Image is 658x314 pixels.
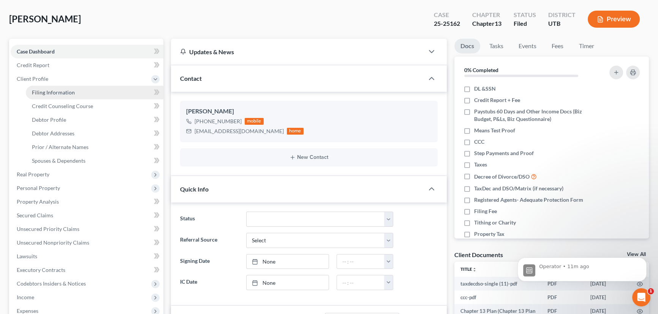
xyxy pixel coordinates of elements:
[11,236,163,250] a: Unsecured Nonpriority Claims
[17,226,79,232] span: Unsecured Priority Claims
[176,254,242,269] label: Signing Date
[474,207,497,215] span: Filing Fee
[17,48,55,55] span: Case Dashboard
[247,254,328,269] a: None
[11,195,163,209] a: Property Analysis
[195,127,284,135] div: [EMAIL_ADDRESS][DOMAIN_NAME]
[17,62,49,68] span: Credit Report
[26,99,163,113] a: Credit Counseling Course
[287,128,304,135] div: home
[434,11,460,19] div: Case
[514,19,536,28] div: Filed
[17,185,60,191] span: Personal Property
[474,96,520,104] span: Credit Report + Fee
[337,275,385,290] input: -- : --
[454,290,542,304] td: ccc-pdf
[17,171,49,177] span: Real Property
[434,19,460,28] div: 25-25162
[176,212,242,227] label: Status
[11,209,163,222] a: Secured Claims
[17,239,89,246] span: Unsecured Nonpriority Claims
[514,11,536,19] div: Status
[17,267,65,273] span: Executory Contracts
[454,277,542,290] td: taxdecdso-single (11)-pdf
[506,240,658,294] iframe: Intercom notifications message
[32,157,85,164] span: Spouses & Dependents
[176,275,242,290] label: IC Date
[474,85,496,93] span: DL &SSN
[11,222,163,236] a: Unsecured Priority Claims
[32,116,66,123] span: Debtor Profile
[195,118,242,124] span: [PHONE_NUMBER]
[472,11,501,19] div: Chapter
[176,233,242,248] label: Referral Source
[648,288,654,294] span: 1
[180,75,202,82] span: Contact
[17,280,86,287] span: Codebtors Insiders & Notices
[32,130,74,137] span: Debtor Addresses
[474,196,583,204] span: Registered Agents- Adequate Protection Form
[512,39,543,53] a: Events
[474,108,594,123] span: Paystubs 60 Days and Other Income Docs (Biz Budget, P&Ls, Biz Questionnaire)
[32,103,93,109] span: Credit Counseling Course
[17,294,34,300] span: Income
[454,39,480,53] a: Docs
[472,267,477,272] i: unfold_more
[546,39,570,53] a: Fees
[26,127,163,140] a: Debtor Addresses
[245,118,264,125] div: mobile
[472,19,501,28] div: Chapter
[474,219,516,226] span: Tithing or Charity
[474,173,530,181] span: Decree of Divorce/DSO
[17,212,53,218] span: Secured Claims
[11,45,163,58] a: Case Dashboard
[474,138,484,146] span: CCC
[11,263,163,277] a: Executory Contracts
[584,290,631,304] td: [DATE]
[180,185,209,193] span: Quick Info
[17,198,59,205] span: Property Analysis
[9,13,81,24] span: [PERSON_NAME]
[26,113,163,127] a: Debtor Profile
[573,39,600,53] a: Timer
[474,230,505,238] span: Property Tax
[180,48,415,56] div: Updates & News
[474,185,563,192] span: TaxDec and DSO/Matrix (if necessary)
[483,39,509,53] a: Tasks
[32,89,75,96] span: Filing Information
[632,288,650,306] iframe: Intercom live chat
[26,140,163,154] a: Prior / Alternate Names
[474,127,515,134] span: Means Test Proof
[548,11,576,19] div: District
[588,11,640,28] button: Preview
[186,154,432,160] button: New Contact
[460,266,477,272] a: Titleunfold_more
[26,86,163,99] a: Filing Information
[495,20,501,27] span: 13
[464,67,498,73] strong: 0% Completed
[17,308,38,314] span: Expenses
[474,161,487,168] span: Taxes
[454,251,503,259] div: Client Documents
[32,144,89,150] span: Prior / Alternate Names
[11,58,163,72] a: Credit Report
[17,75,48,82] span: Client Profile
[247,275,328,290] a: None
[17,253,37,259] span: Lawsuits
[11,250,163,263] a: Lawsuits
[541,290,584,304] td: PDF
[186,107,432,116] div: [PERSON_NAME]
[474,149,534,157] span: Step Payments and Proof
[548,19,576,28] div: UTB
[337,254,385,269] input: -- : --
[26,154,163,168] a: Spouses & Dependents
